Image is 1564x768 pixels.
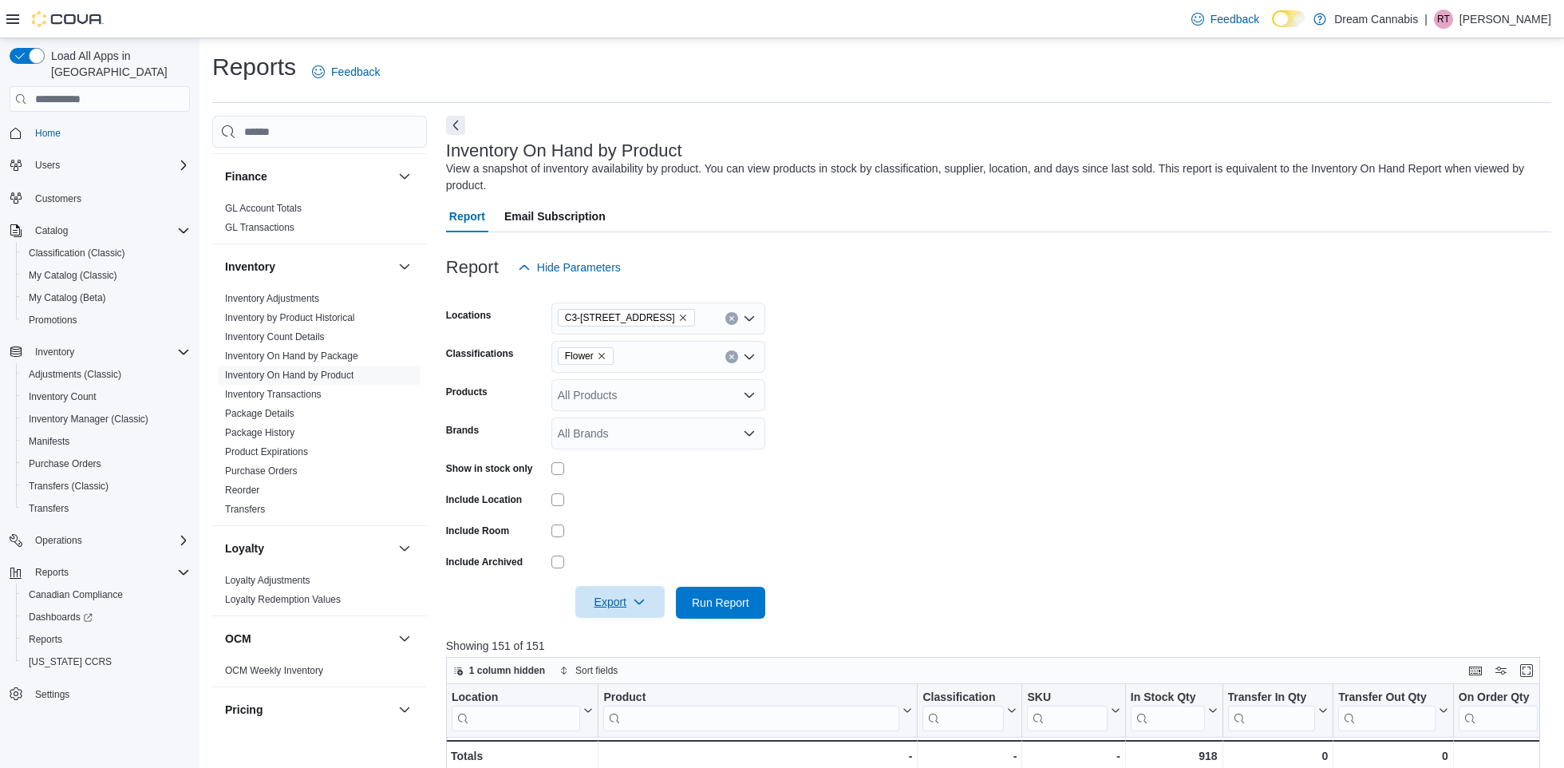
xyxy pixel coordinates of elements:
div: On Order Qty [1459,691,1538,706]
button: Inventory [3,341,196,363]
span: My Catalog (Beta) [29,291,106,304]
span: Purchase Orders [29,457,101,470]
span: Operations [35,534,82,547]
span: Inventory by Product Historical [225,311,355,324]
div: 918 [1131,746,1218,766]
a: Transfers [22,499,75,518]
p: Dream Cannabis [1334,10,1418,29]
span: My Catalog (Beta) [22,288,190,307]
span: Purchase Orders [22,454,190,473]
label: Show in stock only [446,462,533,475]
button: Catalog [29,221,74,240]
a: Canadian Compliance [22,585,129,604]
span: Inventory On Hand by Package [225,350,358,362]
button: Reports [16,628,196,651]
span: Classification (Classic) [22,243,190,263]
a: Feedback [1185,3,1266,35]
a: My Catalog (Classic) [22,266,124,285]
span: Adjustments (Classic) [29,368,121,381]
button: Open list of options [743,427,756,440]
a: Package History [225,427,294,438]
button: Open list of options [743,312,756,325]
p: | [1424,10,1428,29]
span: OCM Weekly Inventory [225,664,323,677]
a: Promotions [22,311,84,330]
button: [US_STATE] CCRS [16,651,196,673]
button: Canadian Compliance [16,584,196,606]
a: Inventory Adjustments [225,293,319,304]
span: Catalog [29,221,190,240]
a: Reorder [225,485,259,496]
button: Hide Parameters [511,251,627,283]
a: Inventory On Hand by Product [225,370,353,381]
div: Transfer Out Qty [1338,691,1435,706]
span: Users [35,159,60,172]
span: Adjustments (Classic) [22,365,190,384]
a: Inventory Transactions [225,389,322,400]
label: Include Archived [446,556,523,568]
a: Inventory Count [22,387,103,406]
button: Inventory [395,257,414,276]
span: Settings [35,688,69,701]
button: My Catalog (Beta) [16,287,196,309]
a: Inventory by Product Historical [225,312,355,323]
div: Product [603,691,899,706]
div: Inventory [212,289,427,525]
button: In Stock Qty [1131,691,1218,731]
span: Inventory Count [29,390,97,403]
div: OCM [212,661,427,687]
button: SKU [1027,691,1120,731]
button: Operations [3,529,196,552]
button: Promotions [16,309,196,331]
h3: Inventory On Hand by Product [446,141,682,160]
div: Loyalty [212,571,427,616]
span: Reports [35,566,69,579]
button: Classification (Classic) [16,242,196,264]
div: Classification [922,691,1004,731]
span: Classification (Classic) [29,247,125,259]
span: Load All Apps in [GEOGRAPHIC_DATA] [45,48,190,80]
a: Dashboards [22,608,99,627]
div: - [603,746,912,766]
span: Product Expirations [225,445,308,458]
a: Loyalty Adjustments [225,575,310,586]
span: Feedback [1211,11,1259,27]
span: Transfers [225,503,265,516]
div: View a snapshot of inventory availability by product. You can view products in stock by classific... [446,160,1543,194]
span: Customers [29,188,190,208]
button: Inventory [225,259,392,275]
span: Promotions [22,311,190,330]
a: Transfers [225,504,265,515]
h3: Report [446,258,499,277]
button: Product [603,691,912,731]
div: On Order Qty [1459,691,1538,731]
button: OCM [225,631,392,647]
a: OCM Weekly Inventory [225,665,323,676]
a: Transfers (Classic) [22,477,115,496]
button: Adjustments (Classic) [16,363,196,386]
a: Settings [29,685,76,704]
div: Totals [451,746,593,766]
span: 1 column hidden [469,664,545,677]
div: Location [452,691,580,731]
p: Showing 151 of 151 [446,638,1551,654]
button: Settings [3,683,196,706]
button: Users [3,154,196,176]
button: Next [446,116,465,135]
button: Pricing [225,702,392,718]
button: Open list of options [743,389,756,402]
button: Operations [29,531,89,550]
button: Location [452,691,593,731]
div: Product [603,691,899,731]
button: Clear input [725,350,738,363]
button: Finance [395,167,414,186]
label: Brands [446,424,479,437]
label: Locations [446,309,492,322]
button: Run Report [676,587,765,619]
label: Classifications [446,347,514,360]
a: Purchase Orders [225,465,298,477]
span: Dashboards [22,608,190,627]
a: Inventory Count Details [225,331,325,342]
span: Email Subscription [504,200,606,232]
